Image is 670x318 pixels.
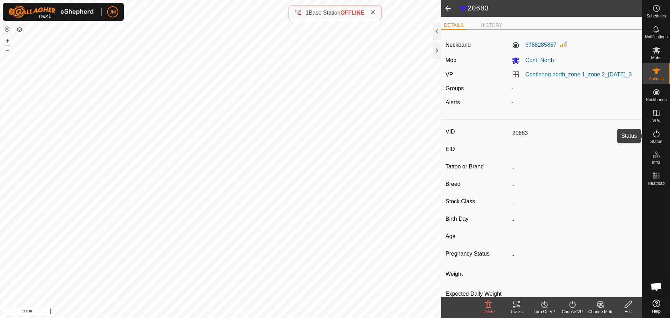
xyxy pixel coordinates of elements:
span: Heatmap [648,181,665,185]
label: Mob [446,57,456,63]
span: Delete [483,309,495,314]
label: Groups [446,85,464,91]
span: JM [110,8,116,16]
label: Expected Daily Weight Gain [446,290,509,306]
img: Signal strength [559,40,568,48]
a: Privacy Policy [193,309,219,315]
label: VID [446,127,509,136]
span: Neckbands [646,98,667,102]
label: EID [446,145,509,154]
img: Gallagher Logo [8,6,96,18]
label: Weight [446,267,509,281]
label: Age [446,232,509,241]
span: Status [650,139,662,144]
label: Breed [446,180,509,189]
button: + [3,37,12,45]
span: Cont_North [520,57,554,63]
span: Schedules [646,14,666,18]
label: Pregnancy Status [446,249,509,258]
span: VPs [652,119,660,123]
div: - [509,84,641,93]
li: DETAILS [441,22,467,30]
span: Help [652,309,661,313]
button: – [3,46,12,54]
a: Continong north_zone 1_zone 2_[DATE]_3 [526,71,632,77]
h2: 20683 [459,4,642,13]
label: Stock Class [446,197,509,206]
label: Birth Day [446,214,509,224]
span: Notifications [645,35,668,39]
div: Edit [614,309,642,315]
div: Tracks [502,309,530,315]
button: Map Layers [15,25,24,34]
span: Infra [652,160,660,165]
span: Mobs [651,56,661,60]
a: Contact Us [228,309,248,315]
span: Animals [649,77,664,81]
span: 1 [306,10,309,16]
label: 3788285857 [512,41,557,49]
div: Open chat [646,276,667,297]
label: Neckband [446,41,471,49]
div: - [509,98,641,107]
label: Tattoo or Brand [446,162,509,171]
label: VP [446,71,453,77]
a: Help [642,297,670,316]
div: Change Mob [586,309,614,315]
div: Turn Off VP [530,309,558,315]
span: Base Station [309,10,341,16]
li: HISTORY [478,22,505,29]
button: Reset Map [3,25,12,33]
div: Choose VP [558,309,586,315]
label: Alerts [446,99,460,105]
span: OFFLINE [341,10,364,16]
